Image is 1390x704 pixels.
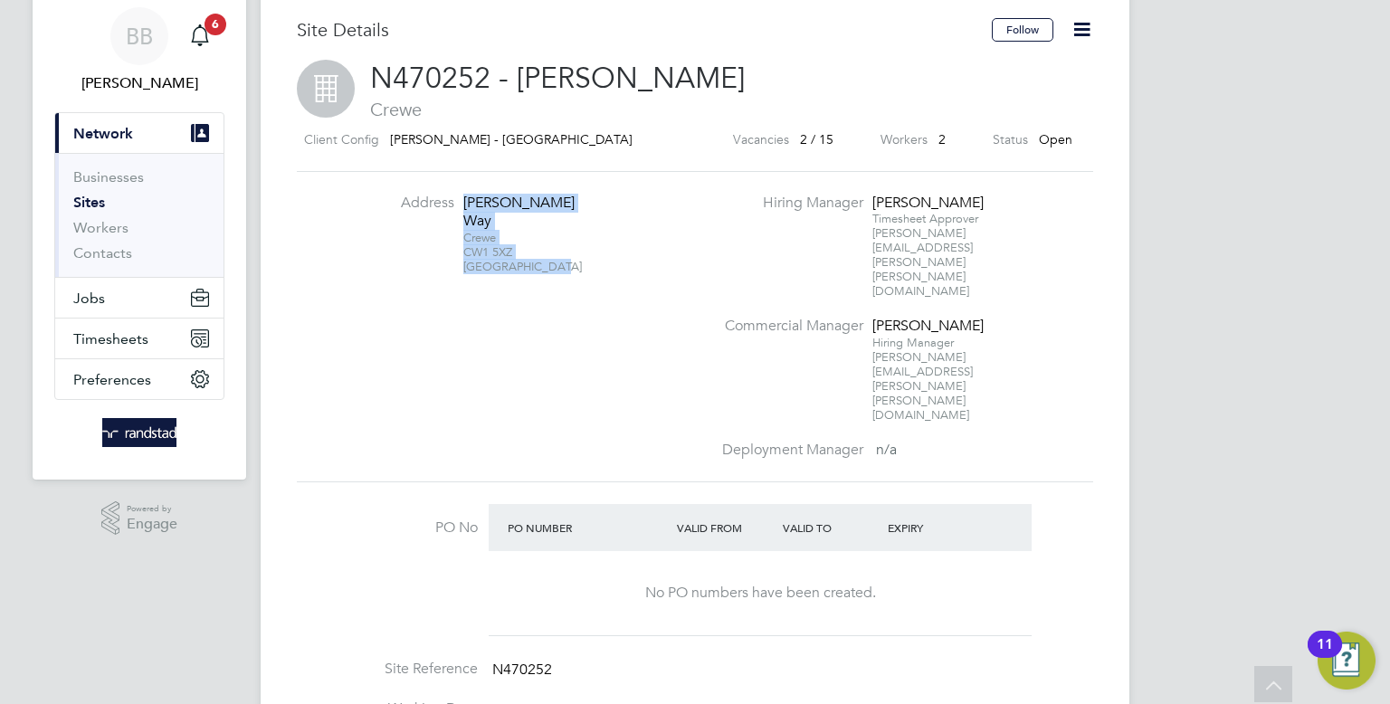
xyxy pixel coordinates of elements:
[1039,131,1072,147] span: Open
[503,511,672,544] div: PO Number
[370,61,745,96] span: N470252 - [PERSON_NAME]
[55,113,224,153] button: Network
[463,231,576,274] div: Crewe CW1 5XZ [GEOGRAPHIC_DATA]
[872,194,985,213] div: [PERSON_NAME]
[73,330,148,347] span: Timesheets
[711,317,863,336] label: Commercial Manager
[872,211,978,226] span: Timesheet Approver
[463,194,576,232] div: [PERSON_NAME] Way
[101,501,178,536] a: Powered byEngage
[54,7,224,94] a: BB[PERSON_NAME]
[800,131,833,147] span: 2 / 15
[711,441,863,460] label: Deployment Manager
[297,660,478,679] label: Site Reference
[297,18,992,42] h3: Site Details
[872,317,985,336] div: [PERSON_NAME]
[711,194,863,213] label: Hiring Manager
[876,441,897,459] span: n/a
[872,335,954,350] span: Hiring Manager
[297,518,478,538] label: PO No
[297,98,1093,121] span: Crewe
[205,14,226,35] span: 6
[54,418,224,447] a: Go to home page
[73,371,151,388] span: Preferences
[672,511,778,544] div: Valid From
[883,511,989,544] div: Expiry
[390,131,633,147] span: [PERSON_NAME] - [GEOGRAPHIC_DATA]
[507,584,1014,603] div: No PO numbers have been created.
[992,18,1053,42] button: Follow
[938,131,946,147] span: 2
[55,319,224,358] button: Timesheets
[182,7,218,65] a: 6
[304,128,379,151] label: Client Config
[126,24,153,48] span: BB
[127,517,177,532] span: Engage
[73,219,129,236] a: Workers
[73,290,105,307] span: Jobs
[492,661,552,679] span: N470252
[54,72,224,94] span: Billy Barnett
[102,418,177,447] img: randstad-logo-retina.png
[355,194,454,213] label: Address
[73,125,133,142] span: Network
[73,168,144,186] a: Businesses
[55,359,224,399] button: Preferences
[778,511,884,544] div: Valid To
[73,194,105,211] a: Sites
[993,128,1028,151] label: Status
[872,349,973,423] span: [PERSON_NAME][EMAIL_ADDRESS][PERSON_NAME][PERSON_NAME][DOMAIN_NAME]
[1317,644,1333,668] div: 11
[73,244,132,262] a: Contacts
[1318,632,1376,690] button: Open Resource Center, 11 new notifications
[881,128,928,151] label: Workers
[127,501,177,517] span: Powered by
[872,225,973,299] span: [PERSON_NAME][EMAIL_ADDRESS][PERSON_NAME][PERSON_NAME][DOMAIN_NAME]
[55,153,224,277] div: Network
[733,128,789,151] label: Vacancies
[55,278,224,318] button: Jobs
